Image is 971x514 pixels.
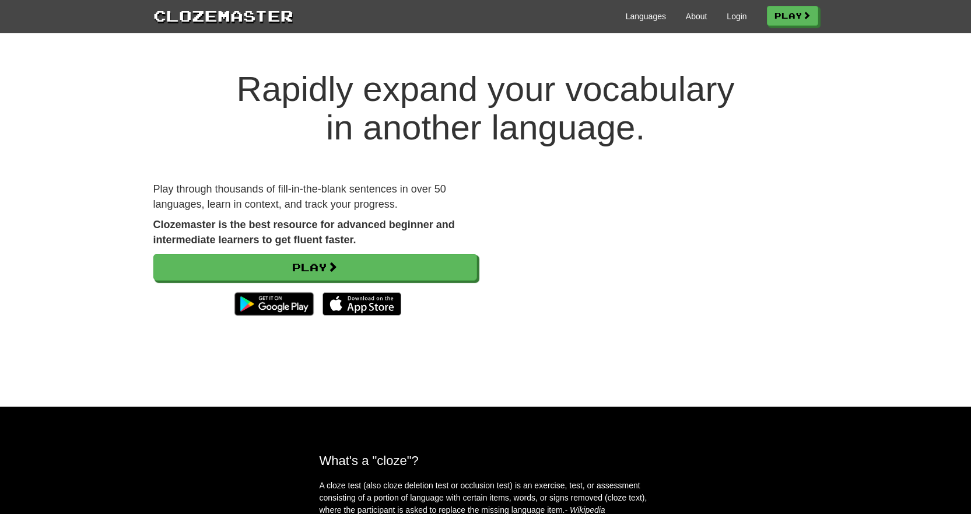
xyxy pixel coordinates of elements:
a: Clozemaster [153,5,293,26]
img: Get it on Google Play [229,286,319,321]
a: Play [767,6,818,26]
h2: What's a "cloze"? [320,453,652,468]
a: Languages [626,11,666,22]
a: Play [153,254,477,281]
p: Play through thousands of fill-in-the-blank sentences in over 50 languages, learn in context, and... [153,182,477,212]
img: Download_on_the_App_Store_Badge_US-UK_135x40-25178aeef6eb6b83b96f5f2d004eda3bffbb37122de64afbaef7... [323,292,401,316]
a: About [686,11,707,22]
strong: Clozemaster is the best resource for advanced beginner and intermediate learners to get fluent fa... [153,219,455,246]
a: Login [727,11,746,22]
